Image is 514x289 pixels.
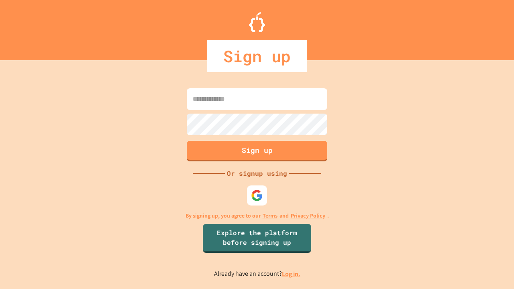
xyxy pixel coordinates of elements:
[214,269,300,279] p: Already have an account?
[186,212,329,220] p: By signing up, you agree to our and .
[225,169,289,178] div: Or signup using
[249,12,265,32] img: Logo.svg
[291,212,325,220] a: Privacy Policy
[263,212,277,220] a: Terms
[203,224,311,253] a: Explore the platform before signing up
[251,189,263,201] img: google-icon.svg
[282,270,300,278] a: Log in.
[207,40,307,72] div: Sign up
[187,141,327,161] button: Sign up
